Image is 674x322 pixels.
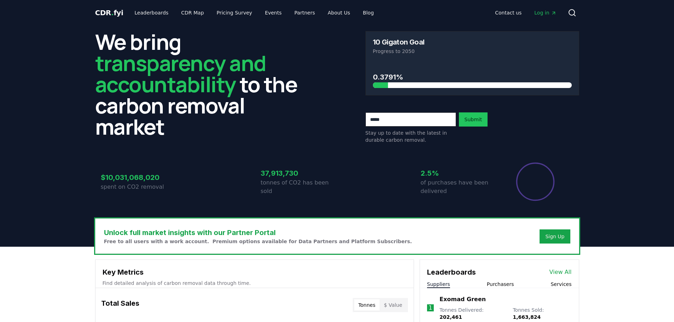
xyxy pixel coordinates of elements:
a: About Us [322,6,356,19]
nav: Main [129,6,379,19]
h3: Leaderboards [427,267,476,277]
p: Free to all users with a work account. Premium options available for Data Partners and Platform S... [104,238,412,245]
h3: 10 Gigaton Goal [373,39,425,46]
a: Partners [289,6,321,19]
p: Tonnes Sold : [513,306,571,321]
h3: Total Sales [101,298,139,312]
h3: $10,031,068,020 [101,172,177,183]
a: CDR Map [175,6,209,19]
button: $ Value [380,299,407,311]
a: Log in [529,6,562,19]
h3: Key Metrics [103,267,407,277]
button: Purchasers [487,281,514,288]
a: Contact us [489,6,527,19]
p: of purchases have been delivered [421,178,497,195]
p: spent on CO2 removal [101,183,177,191]
a: Blog [357,6,380,19]
p: Stay up to date with the latest in durable carbon removal. [365,129,456,144]
p: Find detailed analysis of carbon removal data through time. [103,280,407,287]
p: Tonnes Delivered : [439,306,506,321]
span: . [111,8,114,17]
h2: We bring to the carbon removal market [95,31,309,137]
h3: Unlock full market insights with our Partner Portal [104,227,412,238]
p: 1 [428,304,432,312]
p: Progress to 2050 [373,48,572,55]
button: Tonnes [354,299,380,311]
button: Submit [459,112,488,127]
div: Percentage of sales delivered [515,162,555,201]
p: tonnes of CO2 has been sold [261,178,337,195]
a: Sign Up [545,233,564,240]
span: 1,663,824 [513,314,541,320]
a: View All [549,268,572,276]
button: Suppliers [427,281,450,288]
button: Services [551,281,571,288]
a: Exomad Green [439,295,486,304]
span: transparency and accountability [95,48,266,99]
span: Log in [534,9,556,16]
a: Events [259,6,287,19]
a: CDR.fyi [95,8,123,18]
button: Sign Up [540,229,570,244]
h3: 0.3791% [373,72,572,82]
span: CDR fyi [95,8,123,17]
nav: Main [489,6,562,19]
h3: 37,913,730 [261,168,337,178]
h3: 2.5% [421,168,497,178]
span: 202,461 [439,314,462,320]
a: Leaderboards [129,6,174,19]
a: Pricing Survey [211,6,258,19]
